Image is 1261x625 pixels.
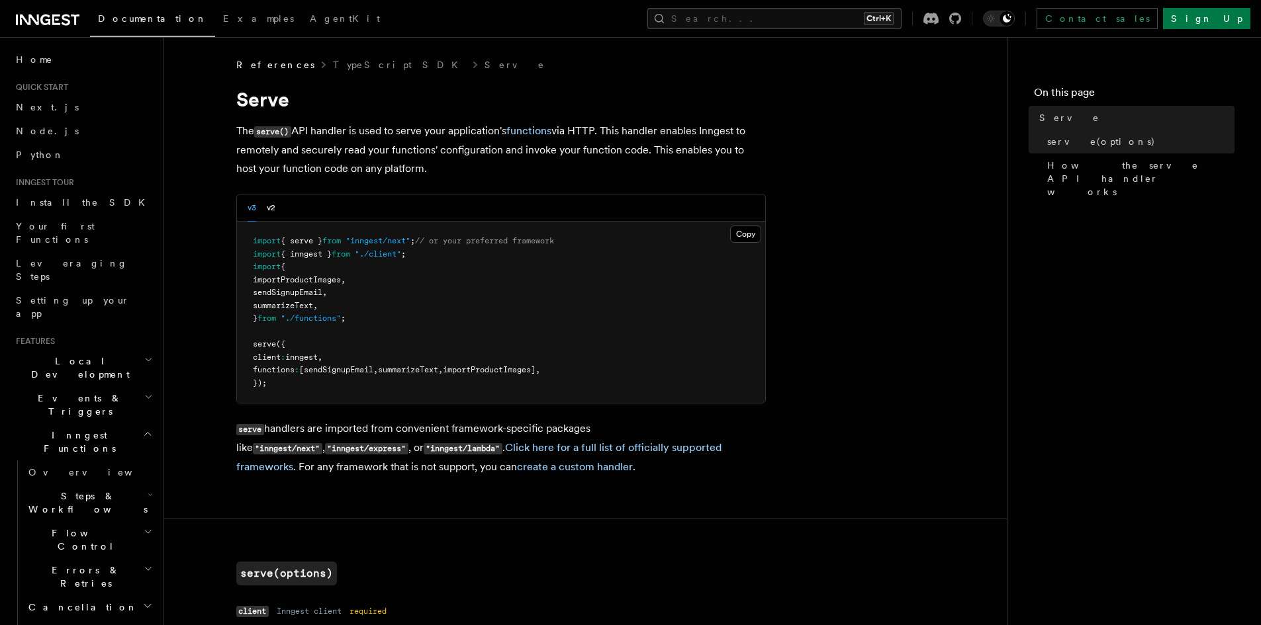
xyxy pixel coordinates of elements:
span: from [332,249,350,259]
code: client [236,606,269,617]
span: , [341,275,346,284]
a: Leveraging Steps [11,251,156,288]
span: ; [401,249,406,259]
a: TypeScript SDK [333,58,466,71]
span: // or your preferred framework [415,236,554,245]
span: sendSignupEmail [253,288,322,297]
button: Local Development [11,349,156,386]
span: Features [11,336,55,347]
span: serve(options) [1047,135,1156,148]
span: Leveraging Steps [16,258,128,282]
span: importProductImages] [443,365,536,374]
span: Next.js [16,102,79,112]
span: Errors & Retries [23,563,144,590]
span: Setting up your app [16,295,130,319]
span: serve [253,339,276,349]
button: Inngest Functions [11,423,156,460]
span: ; [410,236,415,245]
button: Events & Triggers [11,386,156,423]
span: Your first Functions [16,221,95,245]
span: How the serve API handler works [1047,159,1235,198]
a: create a custom handler [517,460,633,473]
span: AgentKit [310,13,380,24]
span: inngest [285,353,318,362]
button: Flow Control [23,521,156,558]
span: "inngest/next" [346,236,410,245]
code: serve [236,424,264,435]
span: Python [16,149,64,160]
button: v3 [248,194,256,222]
a: Contact sales [1037,8,1158,29]
p: The API handler is used to serve your application's via HTTP. This handler enables Inngest to rem... [236,122,766,178]
span: "./client" [355,249,401,259]
span: Node.js [16,126,79,136]
span: summarizeText [378,365,438,374]
button: Toggle dark mode [983,11,1015,26]
span: from [322,236,341,245]
span: from [257,313,276,323]
span: , [318,353,322,362]
span: Quick start [11,82,68,93]
a: Next.js [11,95,156,119]
a: Install the SDK [11,190,156,214]
span: functions [253,365,295,374]
p: handlers are imported from convenient framework-specific packages like , , or . . For any framewo... [236,419,766,476]
a: Examples [215,4,302,36]
a: Home [11,48,156,71]
a: serve(options) [236,562,337,585]
span: References [236,58,314,71]
span: : [281,353,285,362]
span: Overview [28,467,165,478]
span: Cancellation [23,601,138,614]
kbd: Ctrl+K [864,12,894,25]
span: Documentation [98,13,207,24]
span: Flow Control [23,526,144,553]
a: Python [11,143,156,167]
a: Overview [23,460,156,484]
span: , [373,365,378,374]
span: : [295,365,299,374]
span: { serve } [281,236,322,245]
a: Serve [1034,106,1235,130]
button: v2 [267,194,275,222]
span: Steps & Workflows [23,489,148,516]
button: Copy [730,226,761,243]
span: } [253,313,257,323]
span: Home [16,53,53,66]
span: summarizeText [253,301,313,310]
span: "./functions" [281,313,341,323]
span: , [322,288,327,297]
code: "inngest/lambda" [424,443,502,454]
a: Node.js [11,119,156,143]
span: client [253,353,281,362]
span: importProductImages [253,275,341,284]
code: "inngest/next" [253,443,322,454]
dd: required [350,606,387,616]
span: , [438,365,443,374]
a: serve(options) [1042,130,1235,153]
button: Errors & Retries [23,558,156,595]
span: Inngest tour [11,177,74,188]
span: import [253,262,281,271]
span: ({ [276,339,285,349]
span: { [281,262,285,271]
span: Inngest Functions [11,429,143,455]
span: , [313,301,318,310]
span: ; [341,313,346,323]
span: Serve [1039,111,1099,124]
a: How the serve API handler works [1042,153,1235,204]
span: Events & Triggers [11,392,144,418]
span: Install the SDK [16,197,153,208]
span: { inngest } [281,249,332,259]
h1: Serve [236,87,766,111]
span: Examples [223,13,294,24]
span: }); [253,378,267,388]
button: Steps & Workflows [23,484,156,521]
a: Documentation [90,4,215,37]
a: Your first Functions [11,214,156,251]
button: Cancellation [23,595,156,619]
a: Serve [485,58,545,71]
span: Local Development [11,354,144,381]
a: functions [506,124,551,137]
